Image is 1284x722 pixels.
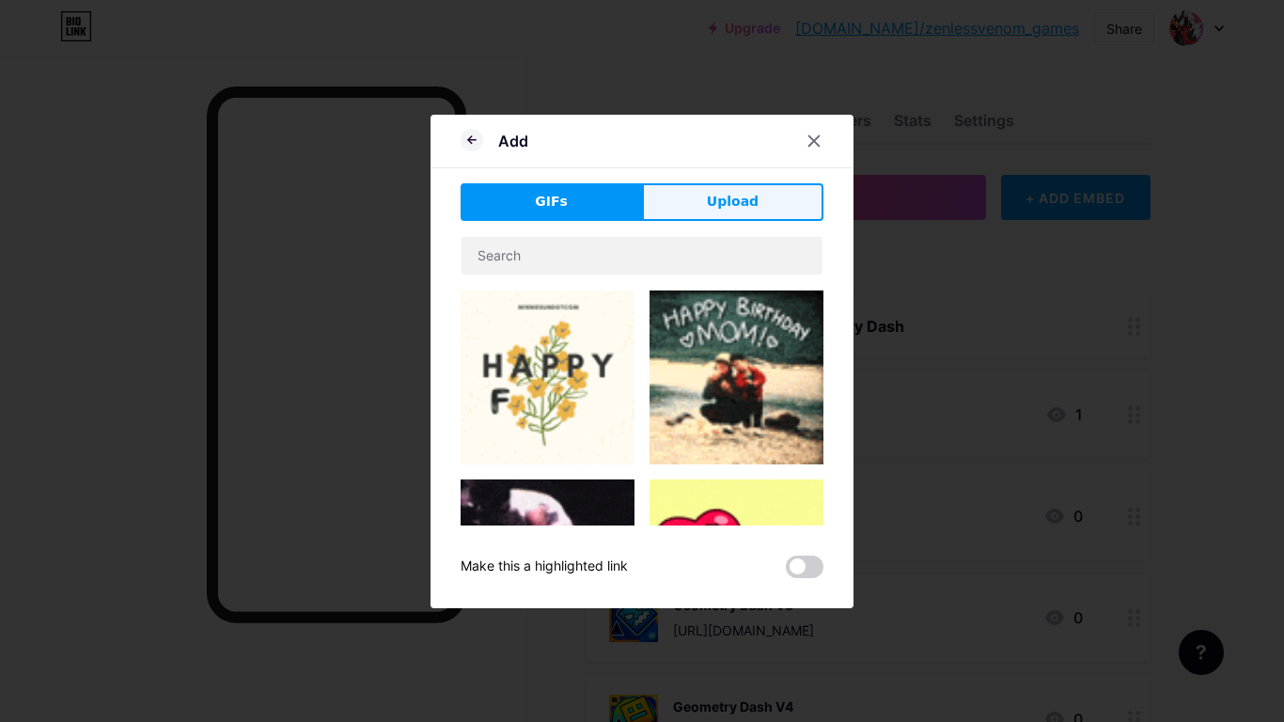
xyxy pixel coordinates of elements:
input: Search [462,237,822,275]
div: Add [498,130,528,152]
button: GIFs [461,183,642,221]
img: Gihpy [461,479,634,653]
span: Upload [707,192,759,212]
div: Make this a highlighted link [461,556,628,578]
span: GIFs [535,192,568,212]
img: Gihpy [650,290,823,464]
img: Gihpy [650,479,823,653]
img: Gihpy [461,290,634,464]
button: Upload [642,183,823,221]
